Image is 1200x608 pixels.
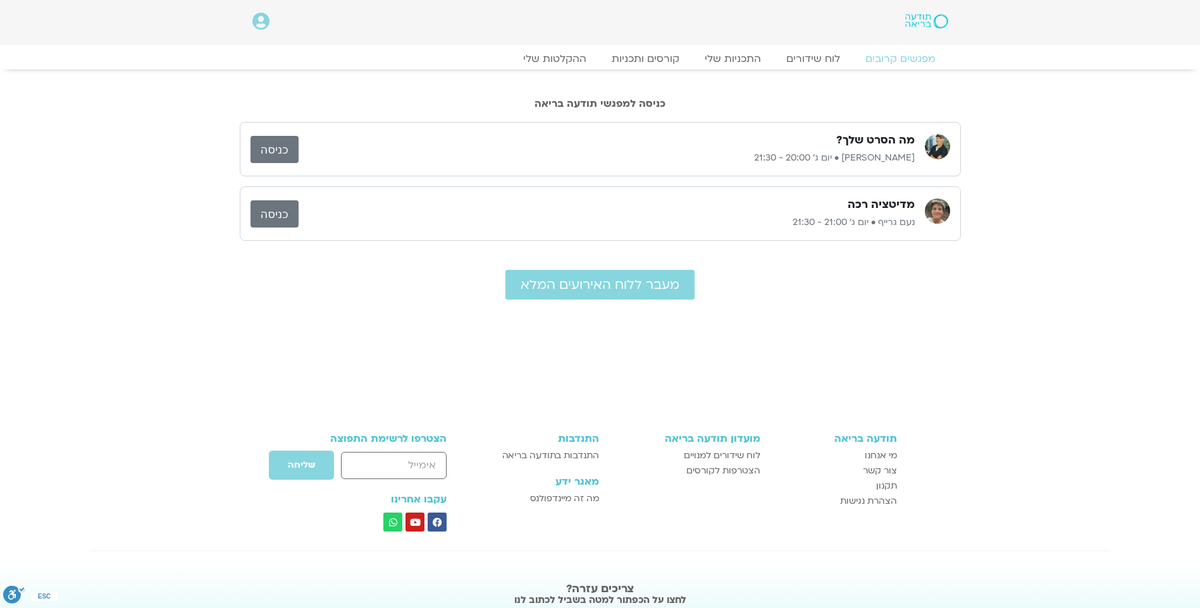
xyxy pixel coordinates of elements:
[271,593,929,606] h2: לחצו על הכפתור למטה בשביל לכתוב לנו
[686,463,760,478] span: הצטרפות לקורסים
[853,52,948,65] a: מפגשים קרובים
[251,200,299,228] a: כניסה
[304,450,447,487] form: טופס חדש
[836,133,915,148] h3: מה הסרט שלך?
[925,198,950,224] img: נעם גרייף
[530,491,599,506] span: מה זה מיינדפולנס
[876,478,897,494] span: תקנון
[773,433,897,444] h3: תודעה בריאה
[863,463,897,478] span: צור קשר
[773,448,897,463] a: מי אנחנו
[505,270,695,300] a: מעבר ללוח האירועים המלא
[271,583,929,595] h2: צריכים עזרה?
[865,448,897,463] span: מי אנחנו
[341,452,447,479] input: אימייל
[288,460,315,470] span: שליחה
[299,150,915,166] p: [PERSON_NAME] • יום ג׳ 20:00 - 21:30
[304,433,447,444] h3: הצטרפו לרשימת התפוצה
[612,448,760,463] a: לוח שידורים למנויים
[481,448,598,463] a: התנדבות בתודעה בריאה
[774,52,853,65] a: לוח שידורים
[481,491,598,506] a: מה זה מיינדפולנס
[481,433,598,444] h3: התנדבות
[268,450,335,480] button: שליחה
[692,52,774,65] a: התכניות שלי
[521,277,679,292] span: מעבר ללוח האירועים המלא
[612,463,760,478] a: הצטרפות לקורסים
[925,134,950,159] img: ג'יוואן ארי בוסתן
[304,494,447,505] h3: עקבו אחרינו
[612,433,760,444] h3: מועדון תודעה בריאה
[299,215,915,230] p: נעם גרייף • יום ג׳ 21:00 - 21:30
[510,52,599,65] a: ההקלטות שלי
[773,494,897,509] a: הצהרת נגישות
[840,494,897,509] span: הצהרת נגישות
[251,136,299,163] a: כניסה
[848,197,915,212] h3: מדיטציה רכה
[502,448,599,463] span: התנדבות בתודעה בריאה
[252,52,948,65] nav: Menu
[240,98,961,109] h2: כניסה למפגשי תודעה בריאה
[684,448,760,463] span: לוח שידורים למנויים
[773,463,897,478] a: צור קשר
[599,52,692,65] a: קורסים ותכניות
[773,478,897,494] a: תקנון
[481,476,598,487] h3: מאגר ידע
